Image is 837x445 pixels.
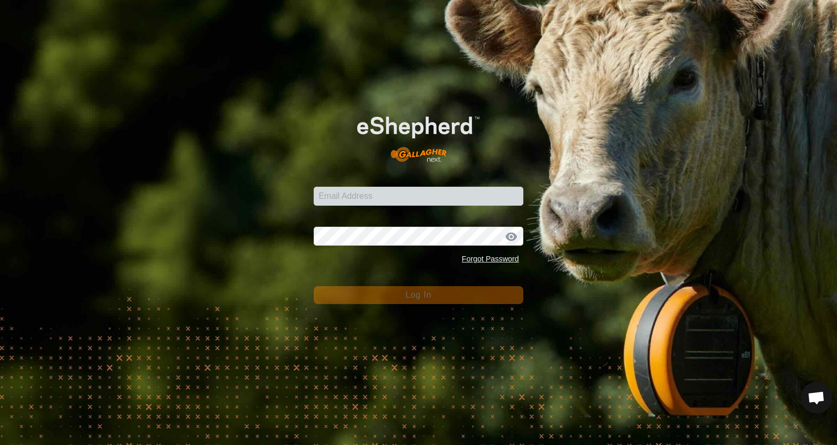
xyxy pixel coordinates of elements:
div: Open chat [801,382,832,413]
span: Log In [406,290,431,299]
a: Forgot Password [462,255,519,263]
button: Log In [314,286,523,304]
input: Email Address [314,187,523,206]
img: E-shepherd Logo [335,99,502,170]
